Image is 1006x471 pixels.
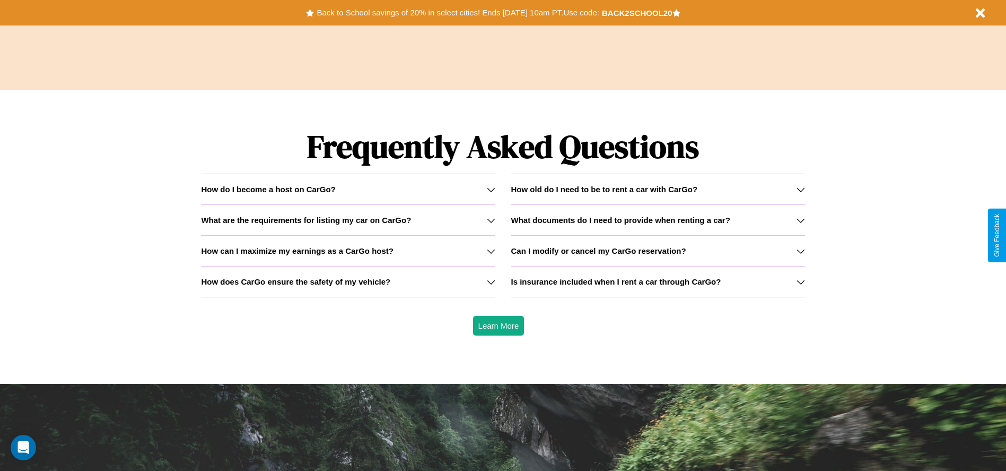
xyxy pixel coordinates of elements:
[511,246,686,255] h3: Can I modify or cancel my CarGo reservation?
[511,277,721,286] h3: Is insurance included when I rent a car through CarGo?
[201,216,411,225] h3: What are the requirements for listing my car on CarGo?
[602,8,672,18] b: BACK2SCHOOL20
[314,5,601,20] button: Back to School savings of 20% in select cities! Ends [DATE] 10am PT.Use code:
[201,185,335,194] h3: How do I become a host on CarGo?
[993,214,1001,257] div: Give Feedback
[201,277,390,286] h3: How does CarGo ensure the safety of my vehicle?
[201,119,804,174] h1: Frequently Asked Questions
[201,246,393,255] h3: How can I maximize my earnings as a CarGo host?
[473,316,524,336] button: Learn More
[11,435,36,460] div: Open Intercom Messenger
[511,185,698,194] h3: How old do I need to be to rent a car with CarGo?
[511,216,730,225] h3: What documents do I need to provide when renting a car?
